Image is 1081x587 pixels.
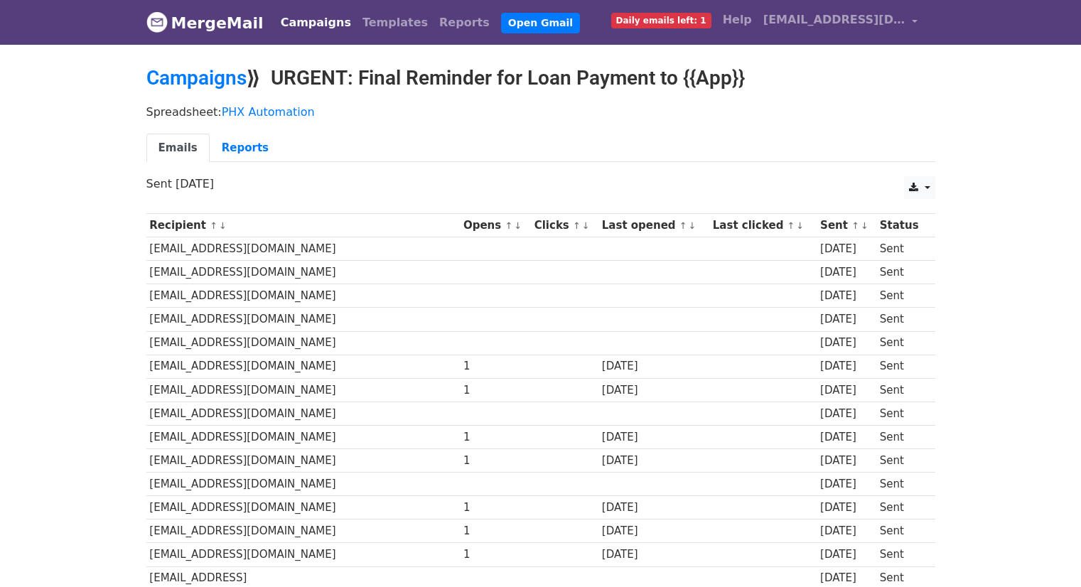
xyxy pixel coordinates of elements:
[820,453,873,469] div: [DATE]
[796,220,804,231] a: ↓
[146,449,461,473] td: [EMAIL_ADDRESS][DOMAIN_NAME]
[606,6,717,34] a: Daily emails left: 1
[876,331,927,355] td: Sent
[820,406,873,422] div: [DATE]
[876,449,927,473] td: Sent
[146,308,461,331] td: [EMAIL_ADDRESS][DOMAIN_NAME]
[210,220,217,231] a: ↑
[876,237,927,261] td: Sent
[876,543,927,566] td: Sent
[820,570,873,586] div: [DATE]
[210,134,281,163] a: Reports
[505,220,512,231] a: ↑
[876,519,927,543] td: Sent
[820,288,873,304] div: [DATE]
[820,476,873,492] div: [DATE]
[460,214,531,237] th: Opens
[357,9,434,37] a: Templates
[602,546,706,563] div: [DATE]
[531,214,598,237] th: Clicks
[861,220,868,231] a: ↓
[817,214,876,237] th: Sent
[763,11,905,28] span: [EMAIL_ADDRESS][DOMAIN_NAME]
[602,500,706,516] div: [DATE]
[876,378,927,402] td: Sent
[820,382,873,399] div: [DATE]
[851,220,859,231] a: ↑
[573,220,581,231] a: ↑
[820,358,873,375] div: [DATE]
[876,402,927,425] td: Sent
[611,13,711,28] span: Daily emails left: 1
[146,66,247,90] a: Campaigns
[146,355,461,378] td: [EMAIL_ADDRESS][DOMAIN_NAME]
[434,9,495,37] a: Reports
[689,220,697,231] a: ↓
[146,496,461,519] td: [EMAIL_ADDRESS][DOMAIN_NAME]
[820,546,873,563] div: [DATE]
[820,500,873,516] div: [DATE]
[463,546,527,563] div: 1
[146,378,461,402] td: [EMAIL_ADDRESS][DOMAIN_NAME]
[876,355,927,378] td: Sent
[463,453,527,469] div: 1
[146,261,461,284] td: [EMAIL_ADDRESS][DOMAIN_NAME]
[602,429,706,446] div: [DATE]
[876,284,927,308] td: Sent
[514,220,522,231] a: ↓
[146,8,264,38] a: MergeMail
[876,496,927,519] td: Sent
[820,335,873,351] div: [DATE]
[146,66,935,90] h2: ⟫ URGENT: Final Reminder for Loan Payment to {{App}}
[820,429,873,446] div: [DATE]
[876,473,927,496] td: Sent
[463,500,527,516] div: 1
[717,6,758,34] a: Help
[146,104,935,119] p: Spreadsheet:
[219,220,227,231] a: ↓
[275,9,357,37] a: Campaigns
[876,308,927,331] td: Sent
[820,264,873,281] div: [DATE]
[146,11,168,33] img: MergeMail logo
[820,241,873,257] div: [DATE]
[602,523,706,539] div: [DATE]
[146,402,461,425] td: [EMAIL_ADDRESS][DOMAIN_NAME]
[146,519,461,543] td: [EMAIL_ADDRESS][DOMAIN_NAME]
[146,214,461,237] th: Recipient
[501,13,580,33] a: Open Gmail
[758,6,924,39] a: [EMAIL_ADDRESS][DOMAIN_NAME]
[146,237,461,261] td: [EMAIL_ADDRESS][DOMAIN_NAME]
[602,453,706,469] div: [DATE]
[146,134,210,163] a: Emails
[146,331,461,355] td: [EMAIL_ADDRESS][DOMAIN_NAME]
[876,425,927,448] td: Sent
[146,473,461,496] td: [EMAIL_ADDRESS][DOMAIN_NAME]
[876,214,927,237] th: Status
[146,284,461,308] td: [EMAIL_ADDRESS][DOMAIN_NAME]
[463,523,527,539] div: 1
[709,214,817,237] th: Last clicked
[463,429,527,446] div: 1
[820,311,873,328] div: [DATE]
[876,261,927,284] td: Sent
[582,220,590,231] a: ↓
[679,220,687,231] a: ↑
[146,425,461,448] td: [EMAIL_ADDRESS][DOMAIN_NAME]
[463,382,527,399] div: 1
[602,358,706,375] div: [DATE]
[146,176,935,191] p: Sent [DATE]
[463,358,527,375] div: 1
[787,220,795,231] a: ↑
[598,214,709,237] th: Last opened
[820,523,873,539] div: [DATE]
[222,105,315,119] a: PHX Automation
[146,543,461,566] td: [EMAIL_ADDRESS][DOMAIN_NAME]
[602,382,706,399] div: [DATE]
